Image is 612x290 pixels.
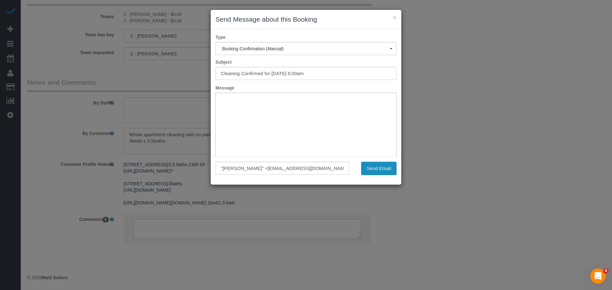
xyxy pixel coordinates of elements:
button: Booking Confirmation (Manual) [215,42,397,55]
span: Booking Confirmation (Manual) [222,46,390,51]
button: Send Email [361,162,397,175]
label: Type [211,34,401,40]
iframe: Rich Text Editor, editor1 [216,93,396,192]
span: 6 [603,268,608,273]
input: Subject [215,67,397,80]
iframe: Intercom live chat [590,268,606,284]
button: × [393,14,397,21]
label: Message [211,85,401,91]
label: Subject [211,59,401,65]
h3: Send Message about this Booking [215,15,397,24]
